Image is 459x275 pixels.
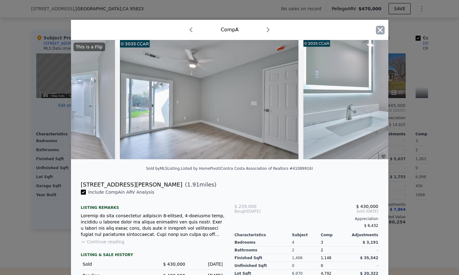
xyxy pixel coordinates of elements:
[360,256,378,260] span: $ 35,542
[235,204,257,209] span: $ 259,000
[321,264,323,268] span: 0
[81,239,125,245] button: Continue reading
[321,256,331,260] span: 1,148
[235,232,292,237] div: Characteristics
[181,166,313,171] div: Listed by HomePivot (Contra Costa Association of Realtors #41089916)
[190,261,223,267] div: [DATE]
[235,246,292,254] div: Bathrooms
[120,40,298,159] img: Property Img
[183,180,217,189] span: ( miles)
[235,216,378,221] div: Appreciation
[292,246,321,254] div: 2
[356,204,378,209] span: $ 430,000
[81,180,183,189] div: [STREET_ADDRESS][PERSON_NAME]
[83,261,148,267] div: Sold
[321,232,350,237] div: Comp
[235,209,248,214] span: Bought
[321,246,350,254] div: 2
[363,240,378,245] span: $ 3,191
[81,213,225,237] div: Loremip do sita consectetur adipiscin 8-elitsed, 4-doeiusmo temp, incididu u laboree dolor ma ali...
[292,254,321,262] div: 1,406
[221,26,239,34] div: Comp A
[86,190,157,195] span: Include Comp A in ARV Analysis
[350,246,378,254] div: -
[163,262,185,267] span: $ 430,000
[187,181,200,188] span: 1.91
[235,262,292,270] div: Unfinished Sqft
[81,200,225,210] div: Listing remarks
[282,209,378,214] span: Sold [DATE]
[146,166,181,171] div: Sold by MLSListing .
[321,240,323,245] span: 3
[292,232,321,237] div: Subject
[73,43,105,51] div: This is a Flip
[235,254,292,262] div: Finished Sqft
[350,262,378,270] div: -
[81,252,225,259] div: LISTING & SALE HISTORY
[292,262,321,270] div: 0
[350,232,378,237] div: Adjustments
[235,209,283,214] div: [DATE]
[292,239,321,246] div: 4
[235,239,292,246] div: Bedrooms
[364,223,378,228] span: $ 6,432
